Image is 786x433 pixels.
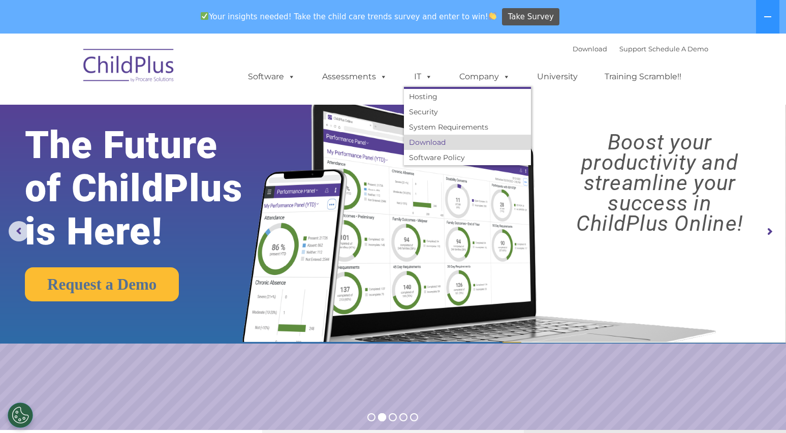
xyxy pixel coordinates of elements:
[404,67,443,87] a: IT
[25,267,179,301] a: Request a Demo
[141,109,184,116] span: Phone number
[25,123,276,253] rs-layer: The Future of ChildPlus is Here!
[449,67,520,87] a: Company
[508,8,554,26] span: Take Survey
[489,12,496,20] img: 👏
[404,119,531,135] a: System Requirements
[573,45,607,53] a: Download
[404,135,531,150] a: Download
[404,89,531,104] a: Hosting
[594,67,691,87] a: Training Scramble!!
[197,7,501,26] span: Your insights needed! Take the child care trends survey and enter to win!
[78,42,180,92] img: ChildPlus by Procare Solutions
[238,67,305,87] a: Software
[141,67,172,75] span: Last name
[201,12,208,20] img: ✅
[573,45,708,53] font: |
[404,150,531,165] a: Software Policy
[527,67,588,87] a: University
[312,67,397,87] a: Assessments
[404,104,531,119] a: Security
[502,8,559,26] a: Take Survey
[648,45,708,53] a: Schedule A Demo
[543,132,776,234] rs-layer: Boost your productivity and streamline your success in ChildPlus Online!
[619,45,646,53] a: Support
[8,403,33,428] button: Cookies Settings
